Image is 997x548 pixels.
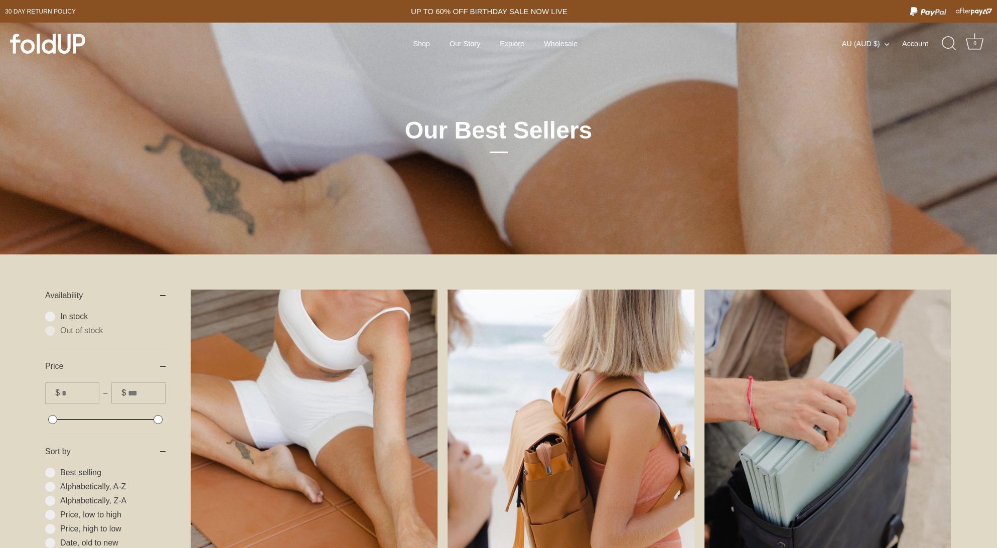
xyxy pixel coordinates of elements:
[60,312,166,322] span: In stock
[5,6,76,18] a: 30 day Return policy
[938,33,960,55] a: Search
[55,388,60,397] span: $
[441,34,489,53] a: Our Story
[964,33,986,55] a: Cart
[62,383,99,403] input: From
[60,524,166,534] span: Price, high to low
[970,39,980,49] div: 0
[60,482,166,492] span: Alphabetically, A-Z
[60,538,166,548] span: Date, old to new
[60,468,166,478] span: Best selling
[60,510,166,520] span: Price, low to high
[45,350,166,382] summary: Price
[60,326,166,336] span: Out of stock
[404,34,439,53] a: Shop
[842,39,900,48] button: AU (AUD $)
[491,34,533,53] a: Explore
[121,388,126,397] span: $
[535,34,587,53] a: Wholesale
[45,280,166,312] summary: Availability
[388,34,603,53] div: Primary navigation
[45,436,166,468] summary: Sort by
[331,115,667,153] h1: Our Best Sellers
[10,34,85,54] img: foldUP
[10,34,159,54] a: foldUP
[128,383,165,403] input: To
[60,496,166,506] span: Alphabetically, Z-A
[902,38,946,50] a: Account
